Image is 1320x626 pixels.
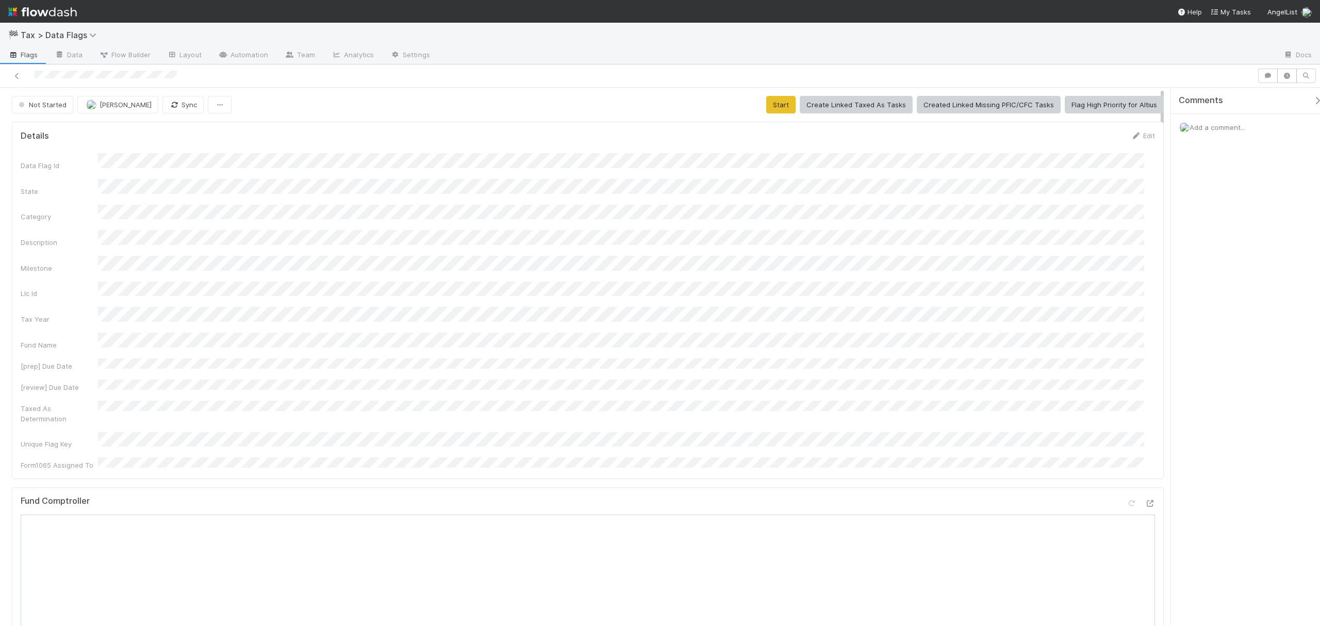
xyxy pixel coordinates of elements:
[21,288,98,299] div: Llc Id
[86,100,96,110] img: avatar_711f55b7-5a46-40da-996f-bc93b6b86381.png
[77,96,158,113] button: [PERSON_NAME]
[1267,8,1297,16] span: AngelList
[1275,47,1320,64] a: Docs
[21,382,98,392] div: [review] Due Date
[276,47,323,64] a: Team
[21,361,98,371] div: [prep] Due Date
[1179,95,1223,106] span: Comments
[12,96,73,113] button: Not Started
[800,96,913,113] button: Create Linked Taxed As Tasks
[382,47,438,64] a: Settings
[1210,8,1251,16] span: My Tasks
[21,186,98,196] div: State
[323,47,382,64] a: Analytics
[91,47,159,64] a: Flow Builder
[21,314,98,324] div: Tax Year
[46,47,91,64] a: Data
[21,496,90,506] h5: Fund Comptroller
[917,96,1061,113] button: Created Linked Missing PFIC/CFC Tasks
[8,30,19,39] span: 🏁
[16,101,67,109] span: Not Started
[100,101,152,109] span: [PERSON_NAME]
[21,403,98,424] div: Taxed As Determination
[1131,131,1155,140] a: Edit
[21,160,98,171] div: Data Flag Id
[1301,7,1312,18] img: avatar_d45d11ee-0024-4901-936f-9df0a9cc3b4e.png
[159,47,210,64] a: Layout
[1177,7,1202,17] div: Help
[21,340,98,350] div: Fund Name
[8,3,77,21] img: logo-inverted-e16ddd16eac7371096b0.svg
[21,211,98,222] div: Category
[766,96,796,113] button: Start
[21,460,98,470] div: Form1065 Assigned To
[21,30,102,40] span: Tax > Data Flags
[1179,122,1190,133] img: avatar_d45d11ee-0024-4901-936f-9df0a9cc3b4e.png
[21,263,98,273] div: Milestone
[8,50,38,60] span: Flags
[210,47,276,64] a: Automation
[99,50,151,60] span: Flow Builder
[21,131,49,141] h5: Details
[21,237,98,248] div: Description
[1210,7,1251,17] a: My Tasks
[21,439,98,449] div: Unique Flag Key
[1065,96,1164,113] button: Flag High Priority for Altius
[1190,123,1245,131] span: Add a comment...
[162,96,204,113] button: Sync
